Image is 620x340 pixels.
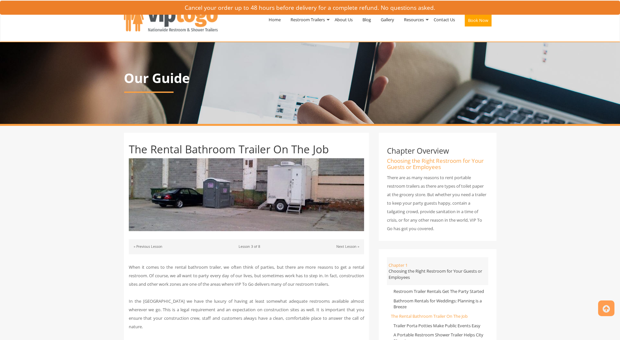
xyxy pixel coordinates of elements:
[134,243,359,250] p: Lesson 3 of 8
[394,288,484,294] a: Restroom Trailer Rentals Get The Party Started
[389,262,488,268] span: Chapter 1
[330,3,358,37] a: About Us
[129,297,364,331] p: In the [GEOGRAPHIC_DATA] we have the luxury of having at least somewhat adequate restrooms availa...
[358,3,376,37] a: Blog
[336,244,359,249] a: Next Lesson »
[394,323,480,329] a: Trailer Porta Potties Make Public Events Easy
[387,147,488,155] h3: Chapter Overview
[460,3,496,41] a: Book Now
[264,3,286,37] a: Home
[129,263,364,288] p: When it comes to the rental bathroom trailer, we often think of parties, but there are more reaso...
[594,314,620,340] button: Live Chat
[399,3,429,37] a: Resources
[394,298,482,310] a: Bathroom Rentals for Weddings: Planning is a Breeze
[465,14,492,26] button: Book Now
[389,268,488,280] span: Choosing the Right Restroom for Your Guests or Employees
[376,3,399,37] a: Gallery
[391,313,468,319] a: The Rental Bathroom Trailer On The Job
[129,144,364,155] h1: The Rental Bathroom Trailer On The Job
[429,3,460,37] a: Contact Us
[134,244,162,249] a: « Previous Lesson
[129,158,364,231] img: Give your workers a little comfort with a rental bathroom trailer. You’ll have happier, more prod...
[387,257,488,285] a: Chapter 1Choosing the Right Restroom for Your Guests or Employees
[286,3,330,37] a: Restroom Trailers
[387,158,488,170] h4: Choosing the Right Restroom for Your Guests or Employees
[387,173,488,233] p: There are as many reasons to rent portable restroom trailers as there are types of toilet paper a...
[124,71,496,85] p: Our Guide
[124,5,218,31] img: VIPTOGO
